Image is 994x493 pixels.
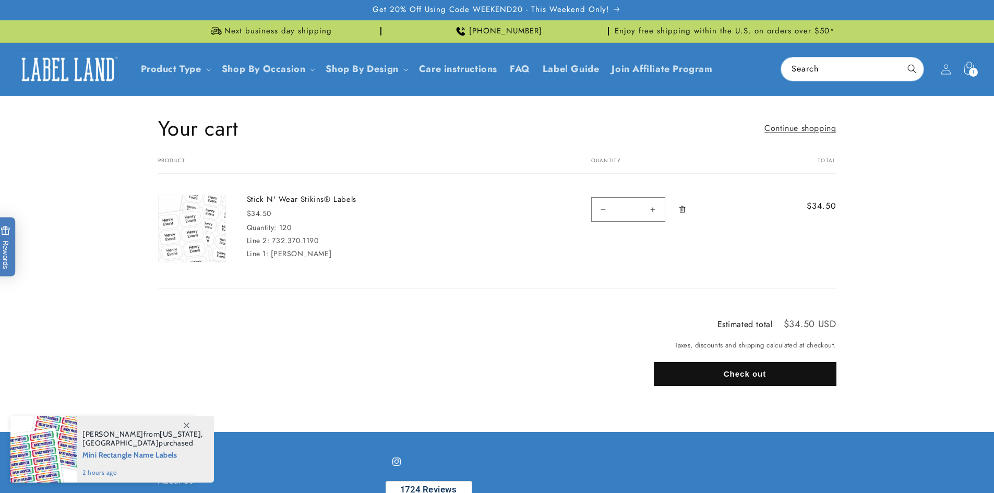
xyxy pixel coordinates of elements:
a: Remove Stick N&#39; Wear Stikins® Labels - 120 [673,195,691,224]
a: Care instructions [413,57,504,81]
span: 1 [972,68,975,77]
span: Rewards [1,225,10,269]
dd: 732.370.1190 [272,235,318,246]
a: Stick N' Wear Stikins® Labels [247,195,403,205]
a: Shop By Design [326,62,398,76]
span: Care instructions [419,63,497,75]
div: Announcement [158,20,381,42]
button: Search [901,57,924,80]
span: [GEOGRAPHIC_DATA] [82,438,159,448]
span: [PHONE_NUMBER] [469,26,542,37]
span: Enjoy free shipping within the U.S. on orders over $50* [615,26,835,37]
div: Announcement [386,20,609,42]
dt: Line 2: [247,235,270,246]
th: Product [158,158,565,174]
p: $34.50 USD [784,319,836,329]
a: Join Affiliate Program [605,57,718,81]
summary: Shop By Design [319,57,412,81]
span: Get 20% Off Using Code WEEKEND20 - This Weekend Only! [373,5,609,15]
div: Announcement [613,20,836,42]
span: Next business day shipping [224,26,332,37]
input: Quantity for Stick N&#39; Wear Stikins® Labels [615,197,641,222]
summary: Product Type [135,57,215,81]
a: FAQ [504,57,536,81]
th: Total [759,158,836,174]
span: [US_STATE] [160,429,201,439]
dd: 120 [279,222,292,233]
dt: Line 1: [247,248,269,259]
h2: Quick links [158,451,381,463]
div: $34.50 [247,208,403,219]
a: Product Type [141,62,201,76]
img: Label Land [16,53,120,86]
button: Check out [654,362,836,386]
h2: Estimated total [717,320,773,329]
a: Label Guide [536,57,606,81]
span: FAQ [510,63,530,75]
th: Quantity [565,158,759,174]
summary: Shop By Occasion [215,57,320,81]
h1: Your cart [158,115,238,142]
a: Continue shopping [764,121,836,136]
small: Taxes, discounts and shipping calculated at checkout. [654,340,836,351]
span: Label Guide [543,63,600,75]
a: Label Land [12,49,124,89]
h2: LABEL LAND [613,461,836,473]
dd: [PERSON_NAME] [271,248,331,259]
span: $34.50 [780,200,836,212]
span: Shop By Occasion [222,63,306,75]
span: from , purchased [82,430,203,448]
span: [PERSON_NAME] [82,429,143,439]
span: Join Affiliate Program [612,63,712,75]
dt: Quantity: [247,222,277,233]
